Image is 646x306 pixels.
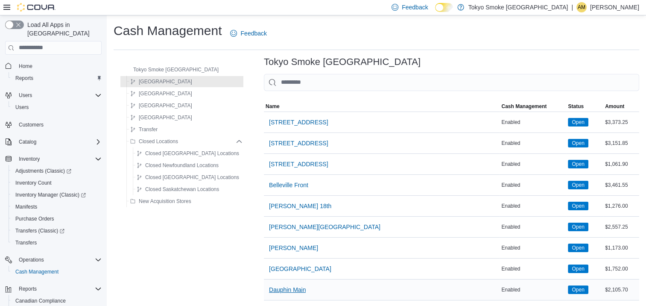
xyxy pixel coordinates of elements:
[2,60,105,72] button: Home
[12,166,75,176] a: Adjustments (Classic)
[12,190,89,200] a: Inventory Manager (Classic)
[572,118,584,126] span: Open
[500,159,566,169] div: Enabled
[266,114,331,131] button: [STREET_ADDRESS]
[15,284,40,294] button: Reports
[9,201,105,213] button: Manifests
[15,268,58,275] span: Cash Management
[15,61,102,71] span: Home
[603,101,639,112] button: Amount
[568,139,588,147] span: Open
[12,73,37,83] a: Reports
[12,267,62,277] a: Cash Management
[15,284,102,294] span: Reports
[15,119,102,130] span: Customers
[603,138,639,148] div: $3,151.85
[266,260,335,277] button: [GEOGRAPHIC_DATA]
[9,213,105,225] button: Purchase Orders
[127,196,195,206] button: New Acquisition Stores
[9,237,105,249] button: Transfers
[603,222,639,232] div: $2,557.25
[269,223,380,231] span: [PERSON_NAME][GEOGRAPHIC_DATA]
[9,165,105,177] a: Adjustments (Classic)
[145,150,239,157] span: Closed [GEOGRAPHIC_DATA] Locations
[9,225,105,237] a: Transfers (Classic)
[127,100,196,111] button: [GEOGRAPHIC_DATA]
[15,120,47,130] a: Customers
[12,238,40,248] a: Transfers
[266,135,331,152] button: [STREET_ADDRESS]
[133,184,222,194] button: Closed Saskatchewan Locations
[2,89,105,101] button: Users
[572,286,584,294] span: Open
[264,101,500,112] button: Name
[15,191,86,198] span: Inventory Manager (Classic)
[12,238,102,248] span: Transfers
[127,76,196,87] button: [GEOGRAPHIC_DATA]
[9,189,105,201] a: Inventory Manager (Classic)
[568,244,588,252] span: Open
[500,264,566,274] div: Enabled
[12,202,41,212] a: Manifests
[19,256,44,263] span: Operations
[139,90,192,97] span: [GEOGRAPHIC_DATA]
[145,174,239,181] span: Closed [GEOGRAPHIC_DATA] Locations
[12,214,102,224] span: Purchase Orders
[12,296,102,306] span: Canadian Compliance
[269,244,318,252] span: [PERSON_NAME]
[12,296,69,306] a: Canadian Compliance
[572,139,584,147] span: Open
[2,283,105,295] button: Reports
[15,90,102,100] span: Users
[133,148,243,159] button: Closed [GEOGRAPHIC_DATA] Locations
[269,181,308,189] span: Belleville Front
[500,180,566,190] div: Enabled
[500,243,566,253] div: Enabled
[12,202,102,212] span: Manifests
[500,117,566,127] div: Enabled
[19,138,36,145] span: Catalog
[12,214,58,224] a: Purchase Orders
[139,78,192,85] span: [GEOGRAPHIC_DATA]
[572,265,584,273] span: Open
[121,65,222,75] button: Tokyo Smoke [GEOGRAPHIC_DATA]
[500,222,566,232] div: Enabled
[568,265,588,273] span: Open
[139,138,178,145] span: Closed Locations
[133,66,219,73] span: Tokyo Smoke [GEOGRAPHIC_DATA]
[12,190,102,200] span: Inventory Manager (Classic)
[9,101,105,113] button: Users
[2,153,105,165] button: Inventory
[145,186,219,193] span: Closed Saskatchewan Locations
[139,114,192,121] span: [GEOGRAPHIC_DATA]
[12,102,32,112] a: Users
[15,154,102,164] span: Inventory
[15,75,33,82] span: Reports
[603,117,639,127] div: $3,373.25
[566,101,603,112] button: Status
[603,243,639,253] div: $1,173.00
[139,126,158,133] span: Transfer
[501,103,547,110] span: Cash Management
[127,136,181,147] button: Closed Locations
[24,21,102,38] span: Load All Apps in [GEOGRAPHIC_DATA]
[139,198,191,205] span: New Acquisition Stores
[568,181,588,189] span: Open
[266,197,335,215] button: [PERSON_NAME] 18th
[127,124,161,135] button: Transfer
[269,265,331,273] span: [GEOGRAPHIC_DATA]
[264,74,639,91] input: This is a search bar. As you type, the results lower in the page will automatically filter.
[133,172,243,182] button: Closed [GEOGRAPHIC_DATA] Locations
[12,166,102,176] span: Adjustments (Classic)
[15,179,52,186] span: Inventory Count
[269,139,328,147] span: [STREET_ADDRESS]
[572,244,584,252] span: Open
[17,3,56,12] img: Cova
[572,160,584,168] span: Open
[568,160,588,168] span: Open
[127,112,196,123] button: [GEOGRAPHIC_DATA]
[139,102,192,109] span: [GEOGRAPHIC_DATA]
[9,266,105,278] button: Cash Management
[568,285,588,294] span: Open
[9,72,105,84] button: Reports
